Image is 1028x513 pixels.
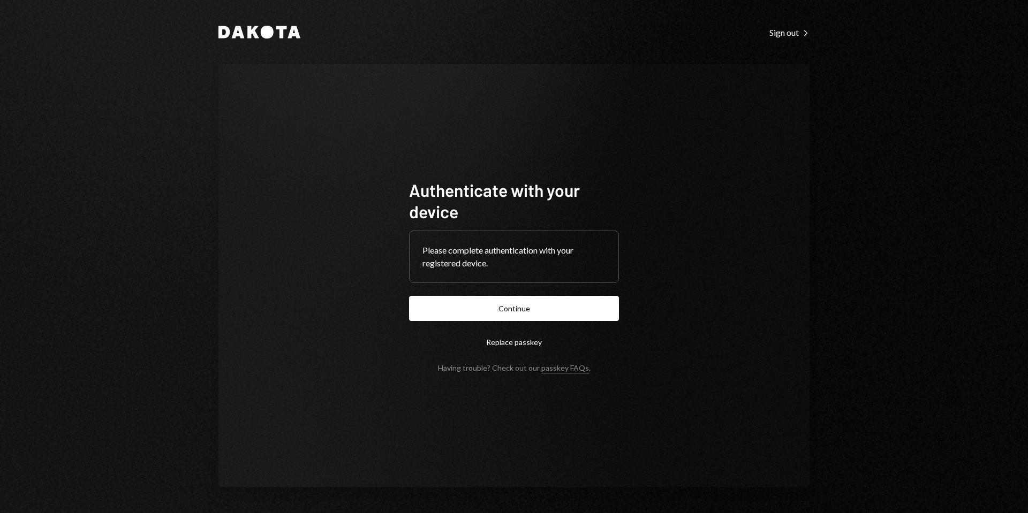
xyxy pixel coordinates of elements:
[409,296,619,321] button: Continue
[409,179,619,222] h1: Authenticate with your device
[769,27,810,38] div: Sign out
[541,363,589,373] a: passkey FAQs
[409,330,619,355] button: Replace passkey
[769,26,810,38] a: Sign out
[422,244,606,270] div: Please complete authentication with your registered device.
[438,363,591,372] div: Having trouble? Check out our .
